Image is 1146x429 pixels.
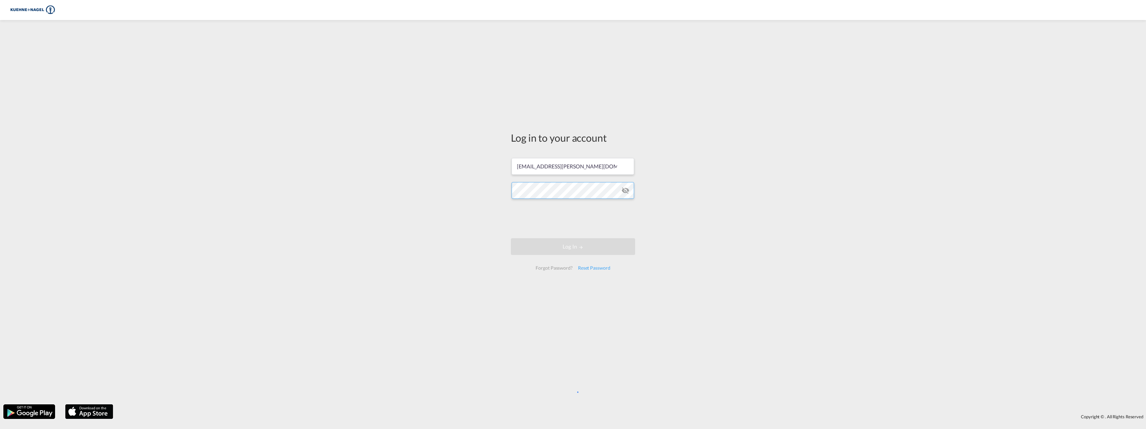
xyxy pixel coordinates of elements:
div: Copyright © . All Rights Reserved [117,411,1146,422]
img: 36441310f41511efafde313da40ec4a4.png [10,3,55,18]
button: LOGIN [511,238,635,255]
img: apple.png [64,404,114,420]
div: Forgot Password? [533,262,575,274]
img: google.png [3,404,56,420]
div: Log in to your account [511,131,635,145]
div: Reset Password [575,262,613,274]
md-icon: icon-eye-off [621,186,629,194]
iframe: reCAPTCHA [522,205,624,232]
input: Enter email/phone number [512,158,634,175]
